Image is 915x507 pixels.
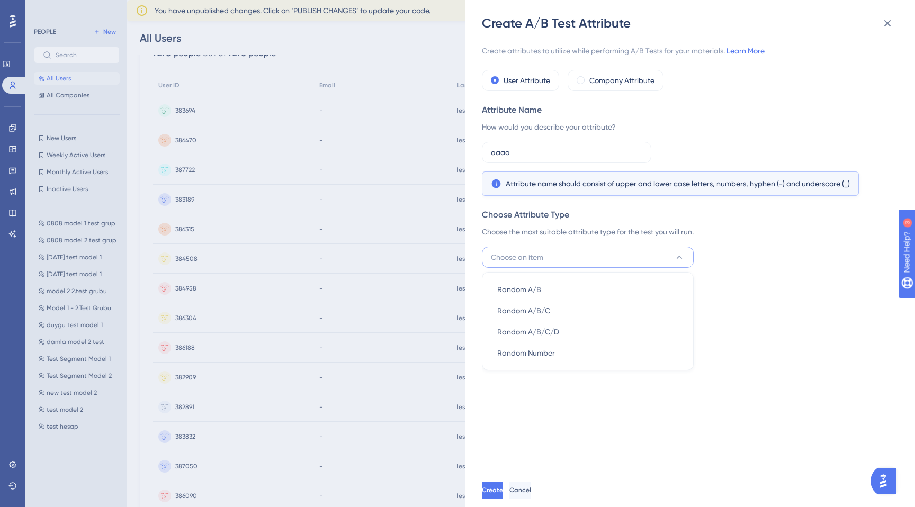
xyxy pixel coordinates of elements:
[482,15,900,32] div: Create A/B Test Attribute
[482,486,503,494] span: Create
[497,283,541,296] span: Random A/B
[509,486,531,494] span: Cancel
[589,74,654,87] label: Company Attribute
[497,304,550,317] span: Random A/B/C
[482,209,892,221] div: Choose Attribute Type
[482,247,694,268] button: Choose an item
[489,342,687,364] button: Random Number
[482,104,892,116] div: Attribute Name
[504,74,550,87] label: User Attribute
[489,279,687,300] button: Random A/B
[482,121,892,133] div: How would you describe your attribute?
[491,251,543,264] span: Choose an item
[482,482,503,499] button: Create
[726,47,765,55] a: Learn More
[74,5,77,14] div: 3
[509,482,531,499] button: Cancel
[482,225,892,238] div: Choose the most suitable attribute type for the test you will run.
[506,177,850,190] span: Attribute name should consist of upper and lower case letters, numbers, hyphen (-) and underscore...
[489,321,687,342] button: Random A/B/C/D
[25,3,66,15] span: Need Help?
[871,465,902,497] iframe: UserGuiding AI Assistant Launcher
[482,44,892,57] span: Create attributes to utilize while performing A/B Tests for your materials.
[497,325,559,338] span: Random A/B/C/D
[491,147,642,158] input: sampleAttribute
[489,300,687,321] button: Random A/B/C
[497,347,555,359] span: Random Number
